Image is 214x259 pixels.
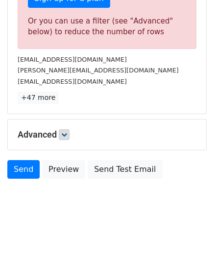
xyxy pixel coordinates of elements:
[88,160,162,179] a: Send Test Email
[42,160,85,179] a: Preview
[18,56,127,63] small: [EMAIL_ADDRESS][DOMAIN_NAME]
[18,67,179,74] small: [PERSON_NAME][EMAIL_ADDRESS][DOMAIN_NAME]
[7,160,40,179] a: Send
[28,16,186,38] div: Or you can use a filter (see "Advanced" below) to reduce the number of rows
[18,92,59,104] a: +47 more
[18,129,196,140] h5: Advanced
[18,78,127,85] small: [EMAIL_ADDRESS][DOMAIN_NAME]
[165,212,214,259] iframe: Chat Widget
